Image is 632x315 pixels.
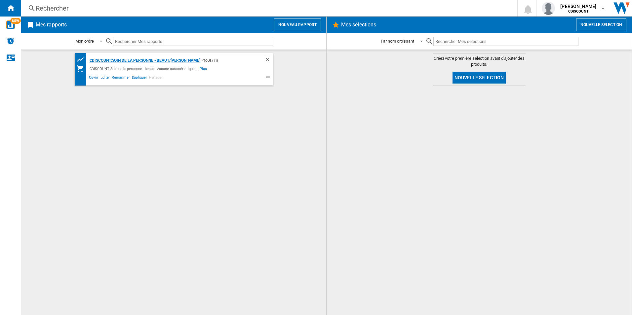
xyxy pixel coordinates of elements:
span: Partager [148,74,164,82]
span: Plus [200,65,208,73]
h2: Mes rapports [34,18,68,31]
img: wise-card.svg [6,20,15,29]
div: CDISCOUNT:Soin de la personne - beaut - Aucune caractéristique - [88,65,200,73]
div: Mon assortiment [76,65,88,73]
span: NEW [10,18,21,24]
div: Rechercher [36,4,500,13]
div: Tableau des prix des produits [76,55,88,64]
button: Nouveau rapport [274,18,321,31]
img: alerts-logo.svg [7,37,15,45]
div: Mon ordre [75,39,94,44]
span: Dupliquer [131,74,148,82]
img: profile.jpg [542,2,555,15]
span: Renommer [111,74,131,82]
button: Nouvelle selection [453,72,506,84]
div: Par nom croissant [381,39,414,44]
span: [PERSON_NAME] [560,3,596,10]
h2: Mes sélections [340,18,377,31]
div: Supprimer [264,56,273,65]
span: Editer [99,74,111,82]
input: Rechercher Mes rapports [113,37,273,46]
b: CDISCOUNT [568,9,589,14]
button: Nouvelle selection [576,18,626,31]
span: Créez votre première sélection avant d'ajouter des produits. [433,55,526,67]
div: CDISCOUNT:Soin de la personne - beaut/[PERSON_NAME] [88,56,200,65]
div: - TOUS (11) [200,56,251,65]
input: Rechercher Mes sélections [433,37,578,46]
span: Ouvrir [88,74,99,82]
